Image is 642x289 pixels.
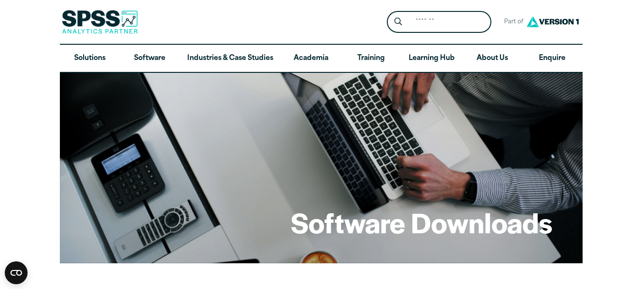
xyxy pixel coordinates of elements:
a: Solutions [60,45,120,72]
form: Site Header Search Form [387,11,491,33]
a: Learning Hub [401,45,462,72]
a: About Us [462,45,522,72]
button: Open CMP widget [5,261,28,284]
a: Industries & Case Studies [180,45,281,72]
img: SPSS Analytics Partner [62,10,138,34]
button: Search magnifying glass icon [389,13,407,31]
img: Version1 Logo [524,13,581,30]
span: Part of [499,15,524,29]
svg: Search magnifying glass icon [394,18,402,26]
a: Academia [281,45,341,72]
nav: Desktop version of site main menu [60,45,583,72]
a: Software [120,45,180,72]
h1: Software Downloads [291,204,552,241]
a: Training [341,45,401,72]
a: Enquire [522,45,582,72]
